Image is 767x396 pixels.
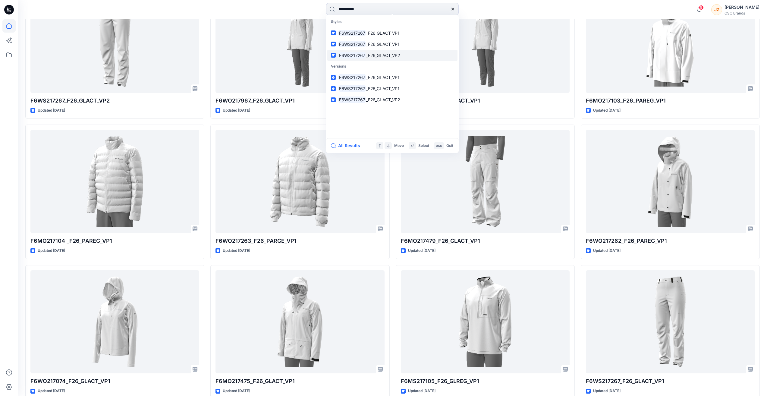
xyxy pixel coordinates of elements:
p: F6WO217074_F26_GLACT_VP1 [30,377,199,385]
p: F6WS217267_F26_GLACT_VP1 [586,377,755,385]
p: F6WO217262_F26_PAREG_VP1 [586,237,755,245]
button: All Results [331,142,364,149]
p: F6WO217263_F26_PARGE_VP1 [215,237,384,245]
p: Updated [DATE] [223,107,250,114]
a: F6WS217267_F26_GLACT_VP1 [586,270,755,374]
span: 9 [699,5,704,10]
p: Updated [DATE] [408,248,435,254]
span: _F26_GLACT_VP1 [366,86,400,91]
a: F6MS217105_F26_GLREG_VP1 [401,270,570,374]
a: F6MO217104 _F26_PAREG_VP1 [30,130,199,233]
span: _F26_GLACT_VP1 [366,42,400,47]
p: Updated [DATE] [38,388,65,394]
a: F6WO217262_F26_PAREG_VP1 [586,130,755,233]
p: F6MS217105_F26_GLREG_VP1 [401,377,570,385]
mark: F6WS217267 [338,41,366,48]
p: F6MO217475_F26_GLACT_VP1 [215,377,384,385]
div: [PERSON_NAME] [725,4,759,11]
span: _F26_GLACT_VP1 [366,75,400,80]
a: F6WS217267_F26_GLACT_VP1 [327,39,457,50]
p: Select [418,143,429,149]
a: F6WS217267_F26_GLACT_VP2 [327,50,457,61]
a: F6WS217267_F26_GLACT_VP1 [327,83,457,94]
div: CSC Brands [725,11,759,15]
p: F6WO217967_F26_GLACT_VP1 [401,97,570,105]
span: _F26_GLACT_VP1 [366,30,400,36]
div: JZ [711,4,722,15]
a: F6WS217267_F26_GLACT_VP1 [327,27,457,39]
p: Quit [446,143,453,149]
a: F6MO217479_F26_GLACT_VP1 [401,130,570,233]
span: _F26_GLACT_VP2 [366,97,400,102]
p: Updated [DATE] [593,248,621,254]
p: esc [436,143,442,149]
p: Updated [DATE] [593,107,621,114]
p: Updated [DATE] [408,388,435,394]
span: _F26_GLACT_VP2 [366,53,400,58]
p: Updated [DATE] [593,388,621,394]
p: Move [394,143,404,149]
p: Styles [327,16,457,27]
mark: F6WS217267 [338,74,366,81]
mark: F6WS217267 [338,96,366,103]
a: F6MO217475_F26_GLACT_VP1 [215,270,384,374]
p: F6WO217967_F26_GLACT_VP1 [215,97,384,105]
mark: F6WS217267 [338,85,366,92]
p: F6MO217479_F26_GLACT_VP1 [401,237,570,245]
a: F6WO217263_F26_PARGE_VP1 [215,130,384,233]
p: F6MO217104 _F26_PAREG_VP1 [30,237,199,245]
a: F6WS217267_F26_GLACT_VP2 [327,94,457,105]
p: Updated [DATE] [223,248,250,254]
p: Updated [DATE] [38,248,65,254]
mark: F6WS217267 [338,52,366,59]
p: F6WS217267_F26_GLACT_VP2 [30,97,199,105]
p: Versions [327,61,457,72]
p: F6MO217103_F26_PAREG_VP1 [586,97,755,105]
p: Updated [DATE] [223,388,250,394]
a: F6WO217074_F26_GLACT_VP1 [30,270,199,374]
mark: F6WS217267 [338,30,366,36]
p: Updated [DATE] [38,107,65,114]
a: F6WS217267_F26_GLACT_VP1 [327,72,457,83]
